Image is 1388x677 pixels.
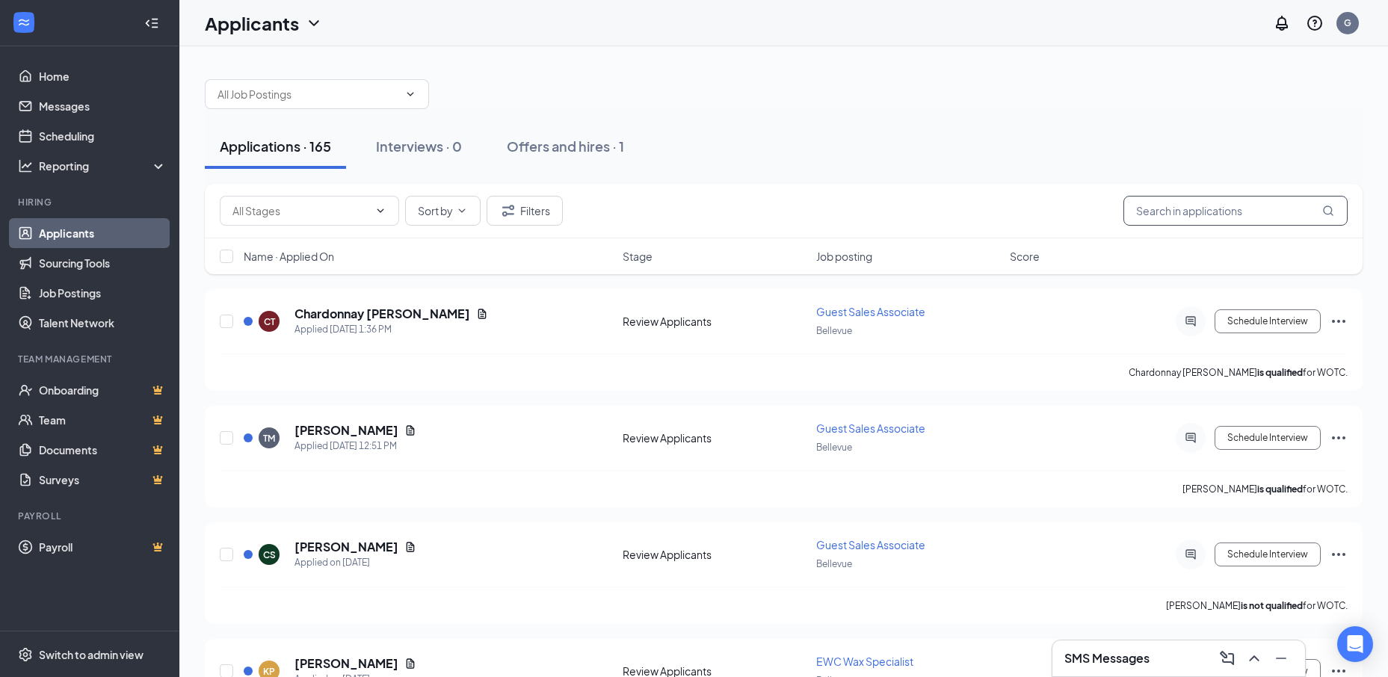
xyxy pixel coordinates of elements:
svg: Analysis [18,158,33,173]
button: Schedule Interview [1215,542,1321,566]
div: TM [263,432,275,445]
svg: Notifications [1273,14,1291,32]
svg: ChevronDown [374,205,386,217]
span: Stage [623,249,653,264]
div: CT [264,315,275,328]
svg: ChevronDown [305,14,323,32]
a: Scheduling [39,121,167,151]
p: [PERSON_NAME] for WOTC. [1182,483,1348,495]
a: Job Postings [39,278,167,308]
a: Applicants [39,218,167,248]
div: Switch to admin view [39,647,144,662]
a: PayrollCrown [39,532,167,562]
svg: ActiveChat [1182,432,1200,444]
h1: Applicants [205,10,299,36]
span: Name · Applied On [244,249,334,264]
div: Applied [DATE] 12:51 PM [294,439,416,454]
a: Talent Network [39,308,167,338]
div: Reporting [39,158,167,173]
svg: QuestionInfo [1306,14,1324,32]
div: Hiring [18,196,164,208]
span: Score [1010,249,1040,264]
a: Messages [39,91,167,121]
h5: [PERSON_NAME] [294,655,398,672]
svg: Ellipses [1330,312,1348,330]
div: Review Applicants [623,547,807,562]
svg: ChevronDown [404,88,416,100]
span: Job posting [816,249,872,264]
b: is qualified [1257,483,1303,495]
button: ComposeMessage [1215,646,1239,670]
svg: Settings [18,647,33,662]
svg: ActiveChat [1182,548,1200,560]
button: Schedule Interview [1215,309,1321,333]
span: Guest Sales Associate [816,538,925,551]
svg: Filter [499,202,517,220]
svg: Collapse [144,16,159,31]
svg: MagnifyingGlass [1322,205,1334,217]
a: DocumentsCrown [39,435,167,465]
input: All Stages [232,203,368,219]
a: Home [39,61,167,91]
button: ChevronUp [1242,646,1266,670]
div: G [1344,16,1351,29]
h5: [PERSON_NAME] [294,539,398,555]
svg: Ellipses [1330,545,1348,563]
h5: [PERSON_NAME] [294,422,398,439]
span: Guest Sales Associate [816,305,925,318]
svg: Document [404,424,416,436]
div: Interviews · 0 [376,137,462,155]
a: SurveysCrown [39,465,167,495]
button: Sort byChevronDown [405,196,481,226]
div: Applied on [DATE] [294,555,416,570]
span: Sort by [418,205,453,216]
div: CS [263,548,276,561]
div: Applications · 165 [220,137,331,155]
span: EWC Wax Specialist [816,655,913,668]
span: Guest Sales Associate [816,421,925,435]
svg: ActiveChat [1182,315,1200,327]
h3: SMS Messages [1064,650,1150,667]
svg: Minimize [1272,649,1290,667]
b: is qualified [1257,367,1303,378]
p: [PERSON_NAME] for WOTC. [1166,599,1348,612]
span: Bellevue [816,325,852,336]
p: Chardonnay [PERSON_NAME] for WOTC. [1129,366,1348,379]
div: Review Applicants [623,314,807,329]
svg: WorkstreamLogo [16,15,31,30]
svg: ComposeMessage [1218,649,1236,667]
svg: ChevronDown [456,205,468,217]
div: Applied [DATE] 1:36 PM [294,322,488,337]
span: Bellevue [816,442,852,453]
svg: Document [404,541,416,553]
svg: Ellipses [1330,429,1348,447]
div: Open Intercom Messenger [1337,626,1373,662]
a: TeamCrown [39,405,167,435]
div: Offers and hires · 1 [507,137,624,155]
div: Payroll [18,510,164,522]
input: All Job Postings [218,86,398,102]
button: Filter Filters [487,196,563,226]
input: Search in applications [1123,196,1348,226]
h5: Chardonnay [PERSON_NAME] [294,306,470,322]
svg: Document [476,308,488,320]
div: Team Management [18,353,164,365]
span: Bellevue [816,558,852,569]
svg: ChevronUp [1245,649,1263,667]
a: Sourcing Tools [39,248,167,278]
b: is not qualified [1241,600,1303,611]
button: Minimize [1269,646,1293,670]
div: Review Applicants [623,430,807,445]
a: OnboardingCrown [39,375,167,405]
svg: Document [404,658,416,670]
button: Schedule Interview [1215,426,1321,450]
